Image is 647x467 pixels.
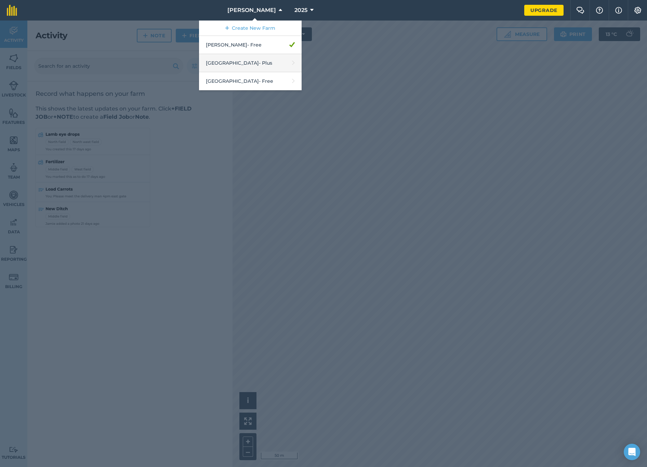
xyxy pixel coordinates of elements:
img: A question mark icon [595,7,604,14]
div: Open Intercom Messenger [624,444,640,460]
img: svg+xml;base64,PHN2ZyB4bWxucz0iaHR0cDovL3d3dy53My5vcmcvMjAwMC9zdmciIHdpZHRoPSIxNyIgaGVpZ2h0PSIxNy... [615,6,622,14]
a: Create New Farm [199,21,302,36]
span: [PERSON_NAME] [227,6,276,14]
img: Two speech bubbles overlapping with the left bubble in the forefront [576,7,584,14]
a: [GEOGRAPHIC_DATA]- Plus [199,54,302,72]
a: [PERSON_NAME]- Free [199,36,302,54]
img: A cog icon [634,7,642,14]
a: Upgrade [524,5,564,16]
span: 2025 [294,6,307,14]
a: [GEOGRAPHIC_DATA]- Free [199,72,302,90]
img: fieldmargin Logo [7,5,17,16]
